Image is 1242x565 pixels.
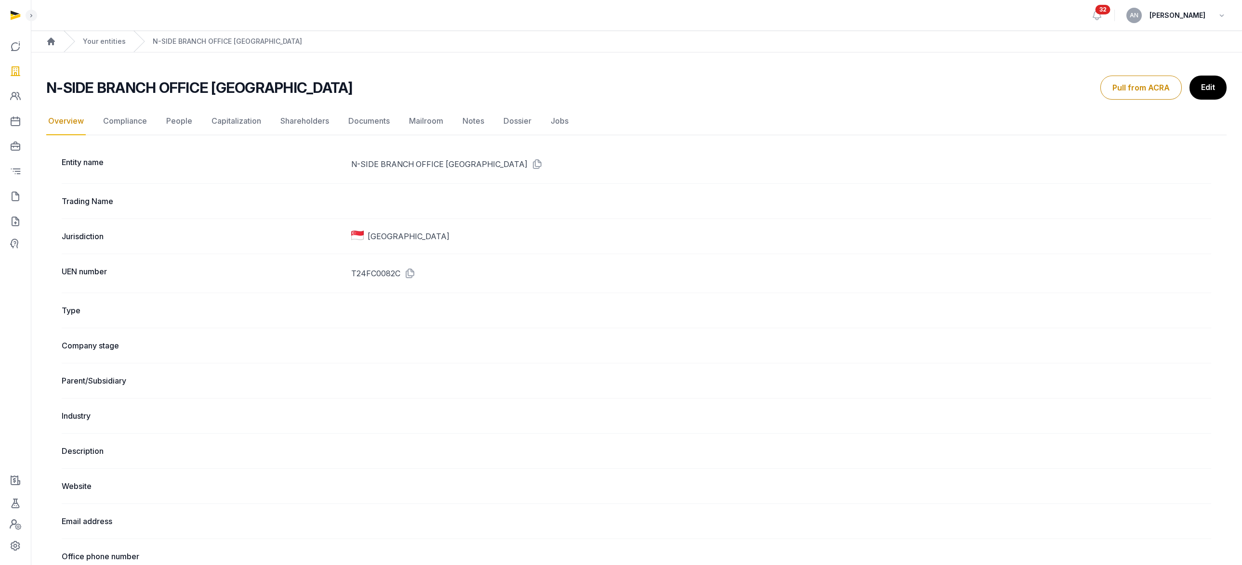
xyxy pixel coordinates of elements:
[62,305,344,316] dt: Type
[62,195,344,207] dt: Trading Name
[62,445,344,457] dt: Description
[1130,13,1138,18] span: AN
[1150,10,1205,21] span: [PERSON_NAME]
[549,107,570,135] a: Jobs
[153,37,302,46] a: N-SIDE BRANCH OFFICE [GEOGRAPHIC_DATA]
[83,37,126,46] a: Your entities
[1100,76,1182,100] button: Pull from ACRA
[1096,5,1110,14] span: 32
[407,107,445,135] a: Mailroom
[1189,76,1227,100] a: Edit
[62,480,344,492] dt: Website
[210,107,263,135] a: Capitalization
[1126,8,1142,23] button: AN
[502,107,533,135] a: Dossier
[62,375,344,386] dt: Parent/Subsidiary
[62,266,344,281] dt: UEN number
[278,107,331,135] a: Shareholders
[351,266,1212,281] dd: T24FC0082C
[62,340,344,351] dt: Company stage
[46,79,353,96] h2: N-SIDE BRANCH OFFICE [GEOGRAPHIC_DATA]
[46,107,86,135] a: Overview
[346,107,392,135] a: Documents
[368,231,449,242] span: [GEOGRAPHIC_DATA]
[164,107,194,135] a: People
[351,156,1212,172] dd: N-SIDE BRANCH OFFICE [GEOGRAPHIC_DATA]
[31,31,1242,52] nav: Breadcrumb
[101,107,149,135] a: Compliance
[46,107,1227,135] nav: Tabs
[461,107,486,135] a: Notes
[62,231,344,242] dt: Jurisdiction
[62,410,344,422] dt: Industry
[62,156,344,172] dt: Entity name
[62,551,344,562] dt: Office phone number
[62,515,344,527] dt: Email address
